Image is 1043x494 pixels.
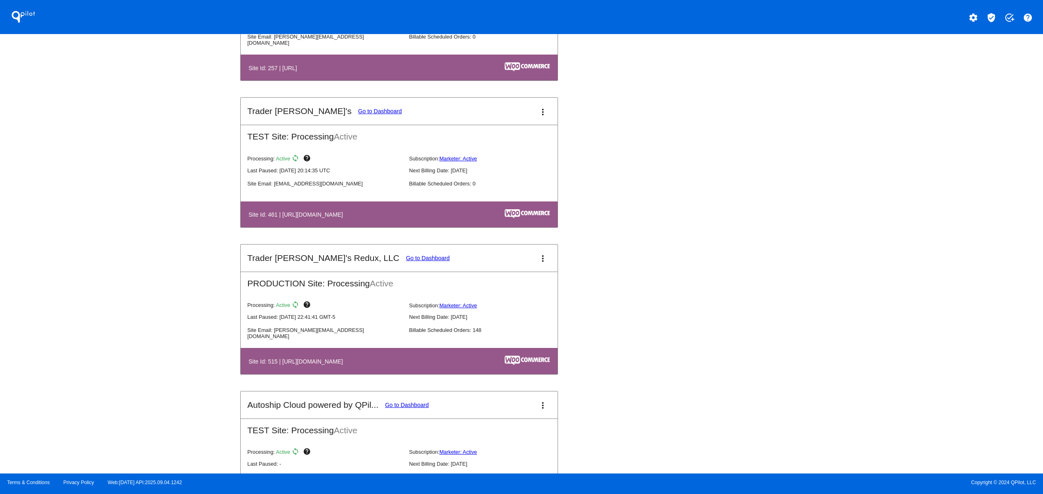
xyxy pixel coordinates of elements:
[1023,13,1033,23] mat-icon: help
[7,480,50,485] a: Terms & Conditions
[334,132,357,141] span: Active
[1004,13,1014,23] mat-icon: add_task
[303,301,313,311] mat-icon: help
[358,108,402,114] a: Go to Dashboard
[385,402,429,408] a: Go to Dashboard
[241,419,558,435] h2: TEST Site: Processing
[291,448,301,457] mat-icon: sync
[303,448,313,457] mat-icon: help
[247,167,402,174] p: Last Paused: [DATE] 20:14:35 UTC
[505,356,550,365] img: c53aa0e5-ae75-48aa-9bee-956650975ee5
[291,301,301,311] mat-icon: sync
[247,301,402,311] p: Processing:
[440,302,477,309] a: Marketer: Active
[409,314,564,320] p: Next Billing Date: [DATE]
[409,461,564,467] p: Next Billing Date: [DATE]
[409,181,564,187] p: Billable Scheduled Orders: 0
[538,400,548,410] mat-icon: more_vert
[247,154,402,164] p: Processing:
[276,449,290,455] span: Active
[248,358,347,365] h4: Site Id: 515 | [URL][DOMAIN_NAME]
[409,167,564,174] p: Next Billing Date: [DATE]
[291,154,301,164] mat-icon: sync
[7,9,40,25] h1: QPilot
[247,314,402,320] p: Last Paused: [DATE] 22:41:41 GMT-5
[64,480,94,485] a: Privacy Policy
[968,13,978,23] mat-icon: settings
[505,209,550,218] img: c53aa0e5-ae75-48aa-9bee-956650975ee5
[440,449,477,455] a: Marketer: Active
[505,62,550,71] img: c53aa0e5-ae75-48aa-9bee-956650975ee5
[440,156,477,162] a: Marketer: Active
[247,34,402,46] p: Site Email: [PERSON_NAME][EMAIL_ADDRESS][DOMAIN_NAME]
[334,425,357,435] span: Active
[986,13,996,23] mat-icon: verified_user
[276,156,290,162] span: Active
[370,279,393,288] span: Active
[303,154,313,164] mat-icon: help
[409,449,564,455] p: Subscription:
[538,254,548,263] mat-icon: more_vert
[538,107,548,117] mat-icon: more_vert
[276,302,290,309] span: Active
[247,253,399,263] h2: Trader [PERSON_NAME]'s Redux, LLC
[241,125,558,142] h2: TEST Site: Processing
[247,448,402,457] p: Processing:
[409,327,564,333] p: Billable Scheduled Orders: 148
[409,156,564,162] p: Subscription:
[241,272,558,288] h2: PRODUCTION Site: Processing
[409,34,564,40] p: Billable Scheduled Orders: 0
[528,480,1036,485] span: Copyright © 2024 QPilot, LLC
[247,181,402,187] p: Site Email: [EMAIL_ADDRESS][DOMAIN_NAME]
[248,65,301,71] h4: Site Id: 257 | [URL]
[406,255,450,261] a: Go to Dashboard
[247,461,402,467] p: Last Paused: -
[247,400,378,410] h2: Autoship Cloud powered by QPil...
[247,106,351,116] h2: Trader [PERSON_NAME]'s
[108,480,182,485] a: Web:[DATE] API:2025.09.04.1242
[248,211,347,218] h4: Site Id: 461 | [URL][DOMAIN_NAME]
[247,327,402,339] p: Site Email: [PERSON_NAME][EMAIL_ADDRESS][DOMAIN_NAME]
[409,302,564,309] p: Subscription:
